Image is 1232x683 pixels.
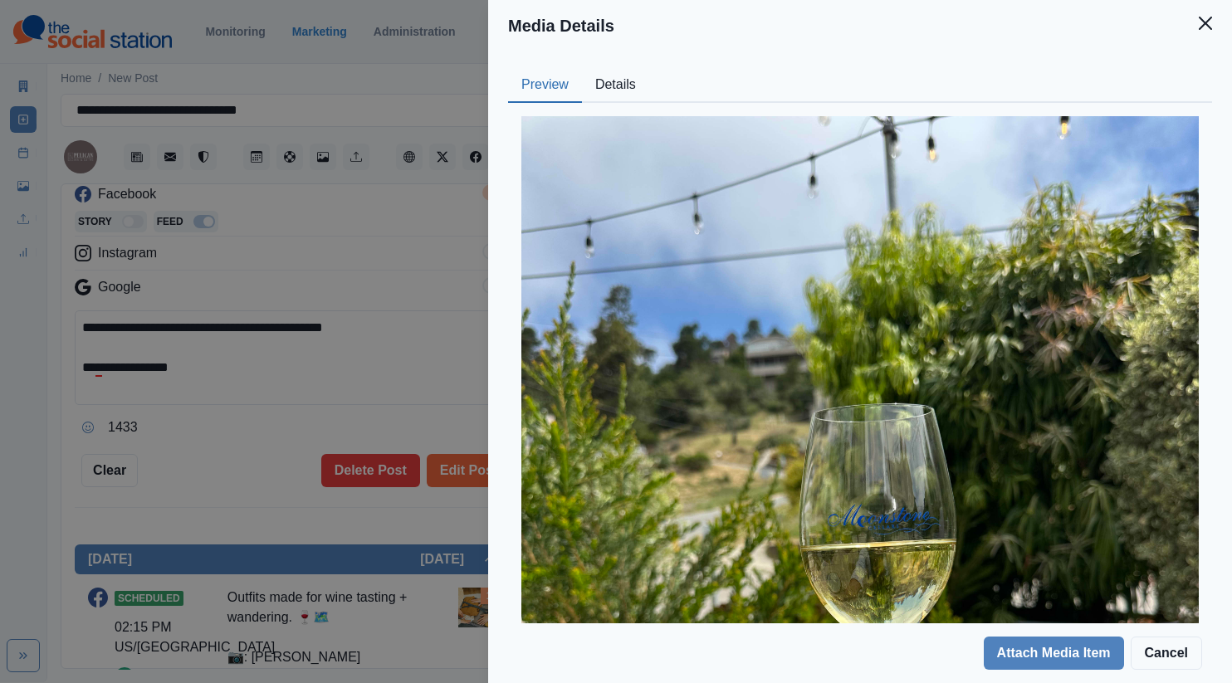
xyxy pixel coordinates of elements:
[582,68,649,103] button: Details
[1189,7,1222,40] button: Close
[984,637,1124,670] button: Attach Media Item
[1131,637,1202,670] button: Cancel
[508,68,582,103] button: Preview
